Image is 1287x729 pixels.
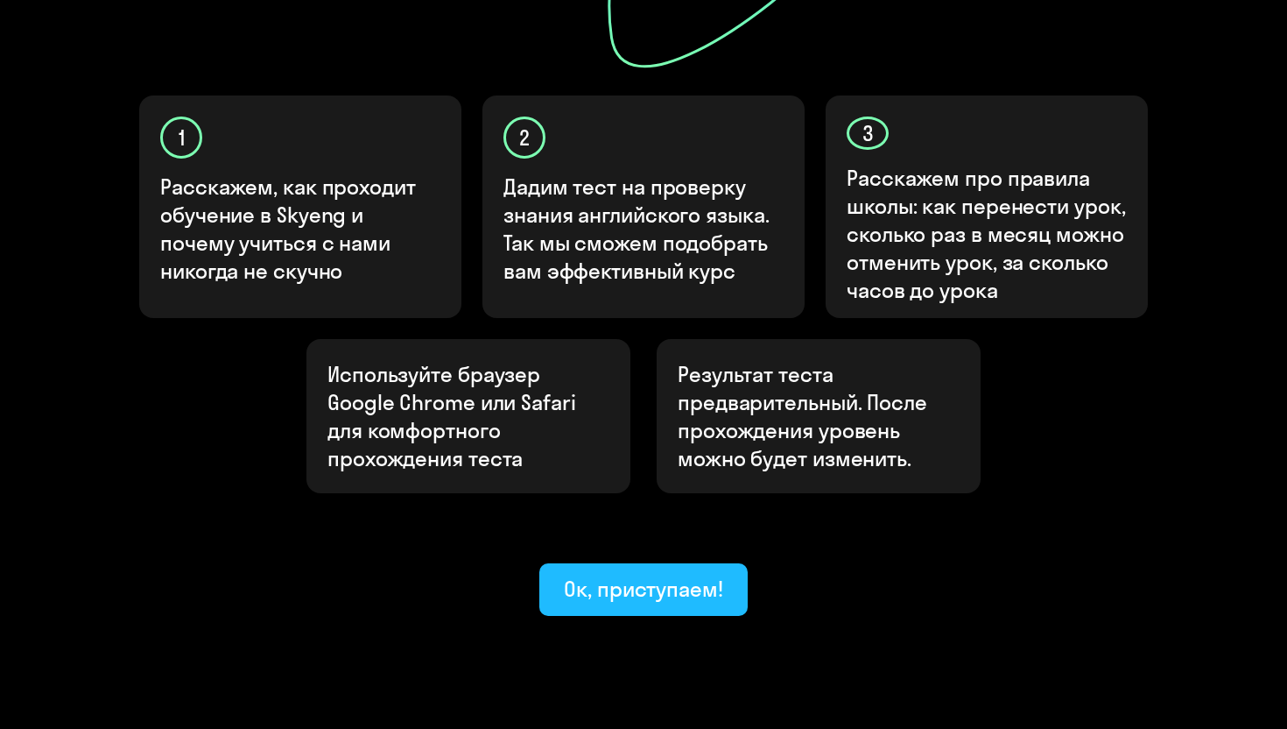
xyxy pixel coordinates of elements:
[539,563,748,616] button: Ок, приступаем!
[564,575,723,603] div: Ок, приступаем!
[847,164,1129,304] p: Расскажем про правила школы: как перенести урок, сколько раз в месяц можно отменить урок, за скол...
[503,117,545,159] div: 2
[327,360,609,472] p: Используйте браузер Google Chrome или Safari для комфортного прохождения теста
[160,117,202,159] div: 1
[503,173,785,285] p: Дадим тест на проверку знания английского языка. Так мы сможем подобрать вам эффективный курс
[160,173,442,285] p: Расскажем, как проходит обучение в Skyeng и почему учиться с нами никогда не скучно
[847,117,889,150] div: 3
[678,360,960,472] p: Результат теста предварительный. После прохождения уровень можно будет изменить.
